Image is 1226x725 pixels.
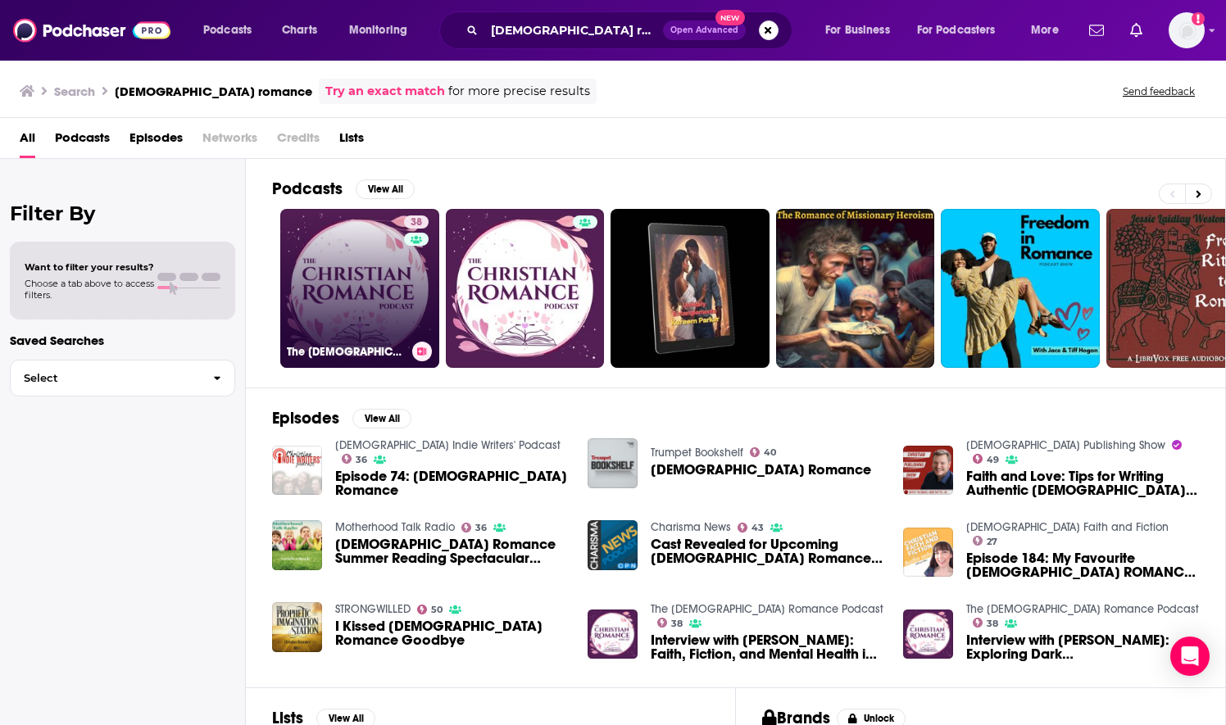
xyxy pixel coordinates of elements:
span: 36 [475,524,487,532]
a: 36 [461,523,488,532]
a: The Christian Romance Podcast [966,602,1199,616]
h2: Episodes [272,408,339,428]
a: 38The [DEMOGRAPHIC_DATA] Romance Podcast [280,209,439,368]
button: open menu [338,17,429,43]
img: Interview with Mary Connealy: Faith, Fiction, and Mental Health in Christian Romance [588,609,638,659]
img: User Profile [1169,12,1205,48]
span: 38 [671,620,683,628]
p: Saved Searches [10,333,235,348]
span: 40 [764,449,776,456]
a: Interview with Mary Connealy: Faith, Fiction, and Mental Health in Christian Romance [651,633,883,661]
h2: Filter By [10,202,235,225]
a: 36 [342,454,368,464]
span: Interview with [PERSON_NAME]: Faith, Fiction, and Mental Health in [DEMOGRAPHIC_DATA] Romance [651,633,883,661]
div: Open Intercom Messenger [1170,637,1210,676]
a: Christian Publishing Show [966,438,1165,452]
span: 38 [411,215,422,231]
input: Search podcasts, credits, & more... [484,17,663,43]
svg: Add a profile image [1192,12,1205,25]
a: Charts [271,17,327,43]
a: 40 [750,447,777,457]
span: 49 [987,456,999,464]
a: Show notifications dropdown [1083,16,1110,44]
a: PodcastsView All [272,179,415,199]
a: Podchaser - Follow, Share and Rate Podcasts [13,15,170,46]
span: Logged in as nwierenga [1169,12,1205,48]
img: Episode 74: Christian Romance [272,446,322,496]
button: Show profile menu [1169,12,1205,48]
a: Episode 184: My Favourite CHRISTIAN ROMANCE Books!! [903,528,953,578]
a: Podcasts [55,125,110,158]
a: Try an exact match [325,82,445,101]
span: Choose a tab above to access filters. [25,278,154,301]
a: Christian Romance [651,463,871,477]
span: for more precise results [448,82,590,101]
img: Faith and Love: Tips for Writing Authentic Christian Romance [903,446,953,496]
a: STRONGWILLED [335,602,411,616]
button: open menu [192,17,273,43]
span: Networks [202,125,257,158]
span: 50 [431,606,443,614]
button: open menu [814,17,910,43]
span: 36 [356,456,367,464]
img: Interview with Valicity Elaine: Exploring Dark Christian Romance, Faith, and The Withered Rose Tr... [903,609,953,659]
span: For Podcasters [917,19,996,42]
a: Trumpet Bookshelf [651,446,743,460]
span: Open Advanced [670,26,738,34]
span: Episode 74: [DEMOGRAPHIC_DATA] Romance [335,469,568,497]
a: Christian Faith and Fiction [966,520,1169,534]
a: Lists [339,125,364,158]
span: Monitoring [349,19,407,42]
button: View All [356,179,415,199]
a: I Kissed Christian Romance Goodbye [335,619,568,647]
span: I Kissed [DEMOGRAPHIC_DATA] Romance Goodbye [335,619,568,647]
span: New [715,10,745,25]
span: 27 [987,538,997,546]
button: View All [352,409,411,428]
a: 49 [973,454,1000,464]
a: EpisodesView All [272,408,411,428]
h3: Search [54,84,95,99]
span: Charts [282,19,317,42]
h3: The [DEMOGRAPHIC_DATA] Romance Podcast [287,345,406,359]
a: The Christian Romance Podcast [651,602,883,616]
a: 38 [657,618,683,628]
a: 50 [417,605,443,614]
button: Open AdvancedNew [663,20,746,40]
img: Christian Romance [588,438,638,488]
img: Christian Romance Summer Reading Spectacular Week 3 [272,520,322,570]
a: Motherhood Talk Radio [335,520,455,534]
button: Send feedback [1118,84,1200,98]
a: 27 [973,536,998,546]
a: Episode 184: My Favourite CHRISTIAN ROMANCE Books!! [966,551,1199,579]
span: Cast Revealed for Upcoming [DEMOGRAPHIC_DATA] Romance Film [651,537,883,565]
span: All [20,125,35,158]
span: 38 [987,620,998,628]
a: 38 [404,215,429,229]
h3: [DEMOGRAPHIC_DATA] romance [115,84,312,99]
span: Episode 184: My Favourite [DEMOGRAPHIC_DATA] ROMANCE Books!! [966,551,1199,579]
a: Cast Revealed for Upcoming Christian Romance Film [651,537,883,565]
div: Search podcasts, credits, & more... [455,11,808,49]
span: Episodes [129,125,183,158]
span: Want to filter your results? [25,261,154,273]
span: 43 [751,524,764,532]
span: Interview with [PERSON_NAME]: Exploring Dark [DEMOGRAPHIC_DATA] Romance, Faith, and The Withered ... [966,633,1199,661]
a: Episode 74: Christian Romance [335,469,568,497]
img: I Kissed Christian Romance Goodbye [272,602,322,652]
a: 43 [738,523,765,532]
button: open menu [906,17,1019,43]
span: For Business [825,19,890,42]
img: Cast Revealed for Upcoming Christian Romance Film [588,520,638,570]
a: Christian Romance Summer Reading Spectacular Week 3 [335,537,568,565]
a: Charisma News [651,520,731,534]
